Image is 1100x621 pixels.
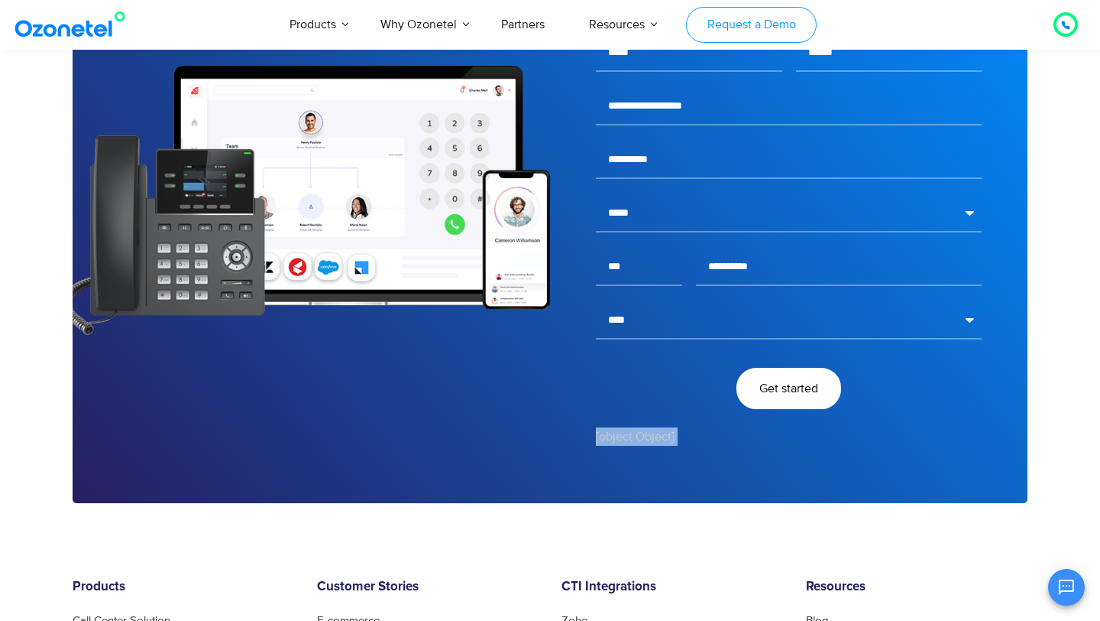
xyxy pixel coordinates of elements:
[736,368,841,409] button: Get started
[317,580,539,595] h6: Customer Stories
[596,421,982,446] div: [object Object]
[561,580,783,595] h6: CTI Integrations
[1048,569,1085,606] button: Open chat
[73,580,294,595] h6: Products
[686,7,817,43] a: Request a Demo
[759,382,818,395] span: Get started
